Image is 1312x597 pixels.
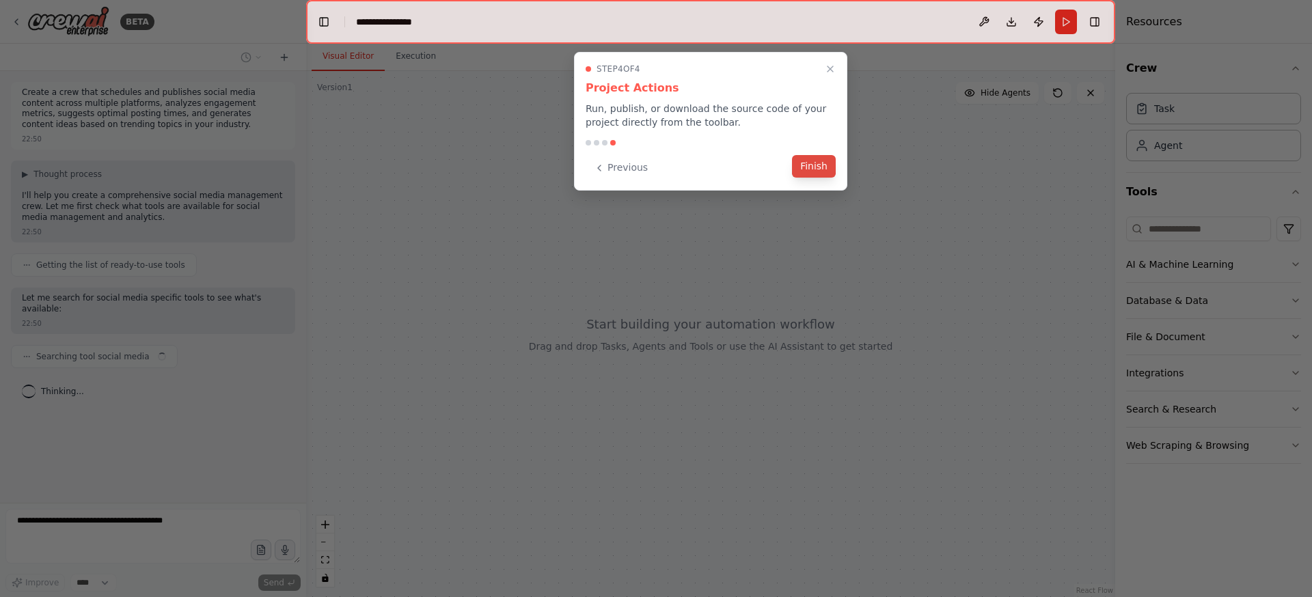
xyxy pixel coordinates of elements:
[586,80,836,96] h3: Project Actions
[597,64,640,74] span: Step 4 of 4
[792,155,836,178] button: Finish
[586,102,836,129] p: Run, publish, or download the source code of your project directly from the toolbar.
[314,12,333,31] button: Hide left sidebar
[822,61,838,77] button: Close walkthrough
[586,156,656,179] button: Previous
